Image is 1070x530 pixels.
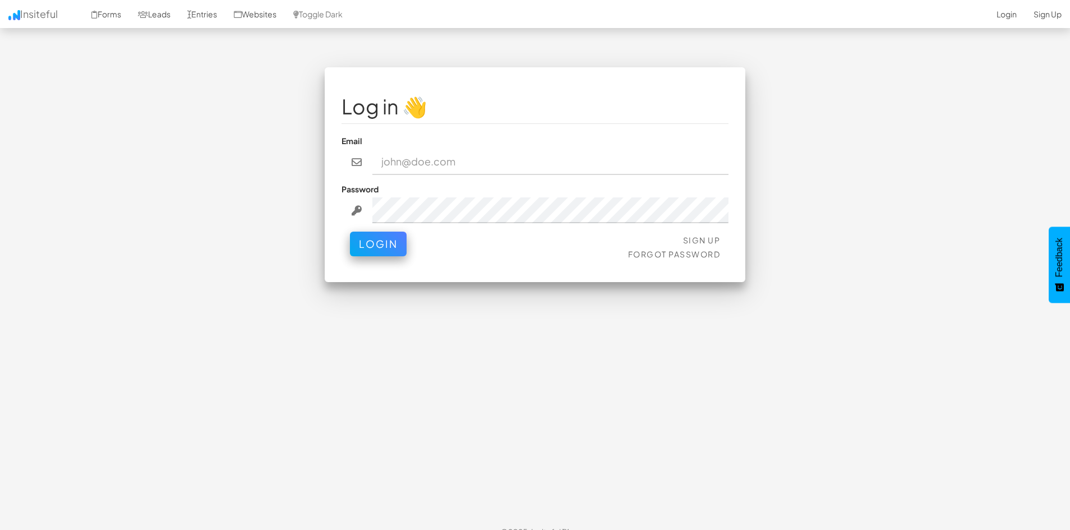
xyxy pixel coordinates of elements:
span: Feedback [1054,238,1064,277]
button: Feedback - Show survey [1049,227,1070,303]
label: Email [342,135,362,146]
h1: Log in 👋 [342,95,728,118]
button: Login [350,232,407,256]
img: icon.png [8,10,20,20]
input: john@doe.com [372,149,729,175]
label: Password [342,183,379,195]
a: Sign Up [683,235,721,245]
a: Forgot Password [628,249,721,259]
